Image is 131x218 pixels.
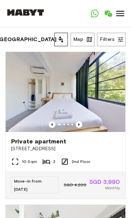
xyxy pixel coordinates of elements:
span: 10 Sqm [22,159,37,165]
span: 2 [53,159,55,165]
span: Monthly [105,185,120,191]
button: Filters [97,33,126,46]
span: Move-in from [DATE] [14,179,42,192]
button: Map [71,33,94,46]
span: 2nd Floor [72,159,90,165]
span: SGD 3,990 [89,179,120,185]
span: [STREET_ADDRESS] [11,145,120,152]
button: Previous image [49,121,55,128]
button: tune [54,33,68,46]
a: Marketing picture of unit SG-01-054-006-01Previous imagePrevious imagePrivate apartment[STREET_AD... [5,52,126,199]
button: Previous image [76,121,82,128]
span: SGD 4,200 [64,182,86,188]
img: Marketing picture of unit SG-01-054-006-01 [6,52,125,132]
button: [GEOGRAPHIC_DATA] [5,35,54,44]
img: Habyt [5,9,46,16]
span: Private apartment [11,137,67,145]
